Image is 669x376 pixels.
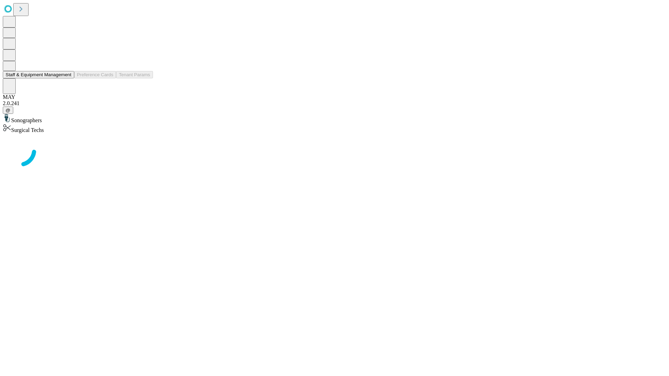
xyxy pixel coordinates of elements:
[3,124,666,133] div: Surgical Techs
[3,94,666,100] div: MAY
[3,100,666,107] div: 2.0.241
[74,71,116,78] button: Preference Cards
[3,71,74,78] button: Staff & Equipment Management
[116,71,153,78] button: Tenant Params
[3,114,666,124] div: Sonographers
[6,108,10,113] span: @
[3,107,13,114] button: @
